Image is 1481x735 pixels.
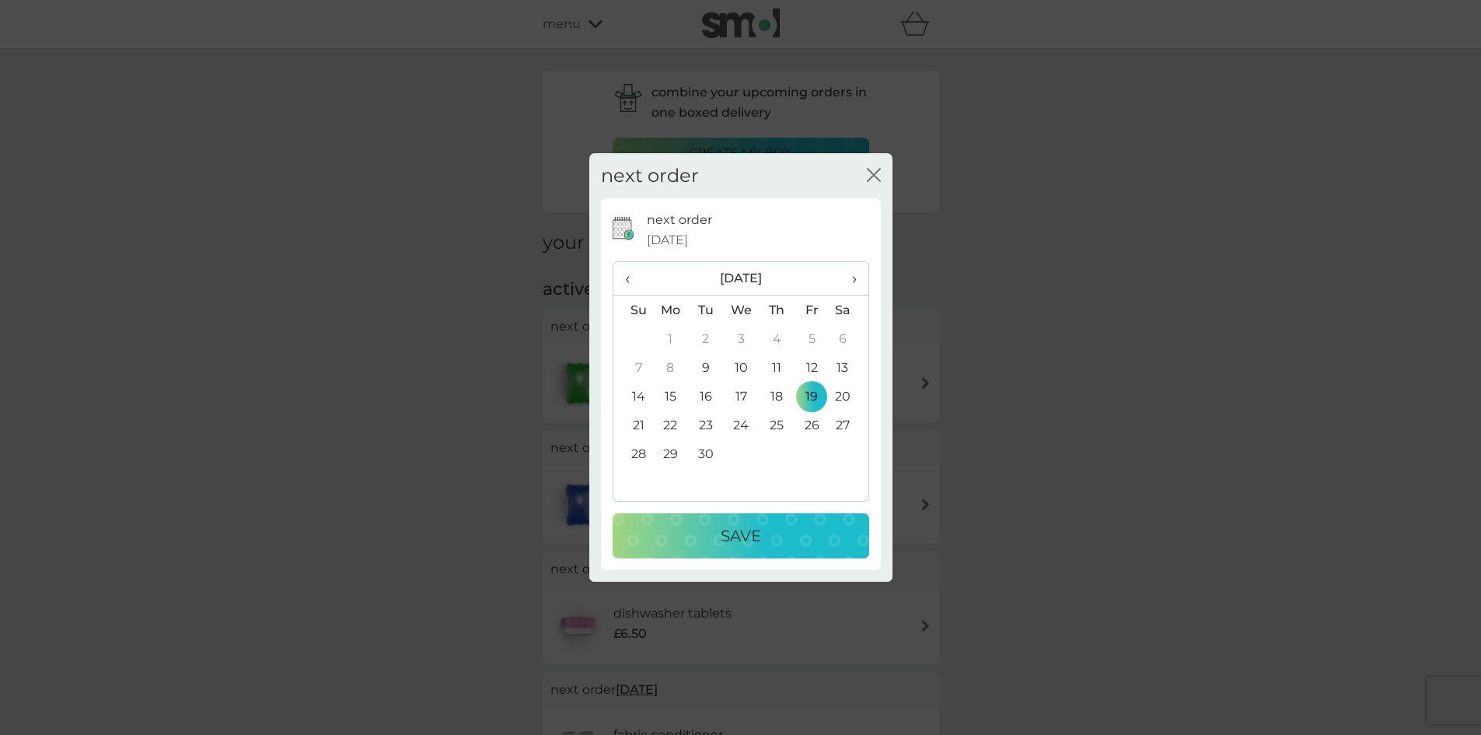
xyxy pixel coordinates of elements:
span: ‹ [625,262,641,295]
span: [DATE] [647,230,688,250]
td: 19 [795,382,830,411]
td: 2 [688,324,723,353]
h2: next order [601,165,699,187]
td: 9 [688,353,723,382]
td: 15 [653,382,689,411]
td: 29 [653,439,689,468]
td: 5 [795,324,830,353]
td: 14 [613,382,653,411]
td: 30 [688,439,723,468]
td: 12 [795,353,830,382]
th: Tu [688,296,723,325]
th: Sa [829,296,868,325]
td: 13 [829,353,868,382]
td: 11 [759,353,794,382]
td: 25 [759,411,794,439]
td: 1 [653,324,689,353]
th: Th [759,296,794,325]
th: [DATE] [653,262,830,296]
td: 27 [829,411,868,439]
td: 10 [723,353,759,382]
th: Fr [795,296,830,325]
td: 7 [613,353,653,382]
button: Save [613,513,869,558]
td: 8 [653,353,689,382]
td: 26 [795,411,830,439]
td: 17 [723,382,759,411]
td: 20 [829,382,868,411]
td: 23 [688,411,723,439]
th: We [723,296,759,325]
td: 24 [723,411,759,439]
td: 21 [613,411,653,439]
th: Mo [653,296,689,325]
td: 3 [723,324,759,353]
p: Save [721,523,761,548]
td: 16 [688,382,723,411]
td: 28 [613,439,653,468]
p: next order [647,210,712,230]
button: close [867,168,881,184]
td: 22 [653,411,689,439]
span: › [840,262,856,295]
th: Su [613,296,653,325]
td: 18 [759,382,794,411]
td: 6 [829,324,868,353]
td: 4 [759,324,794,353]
